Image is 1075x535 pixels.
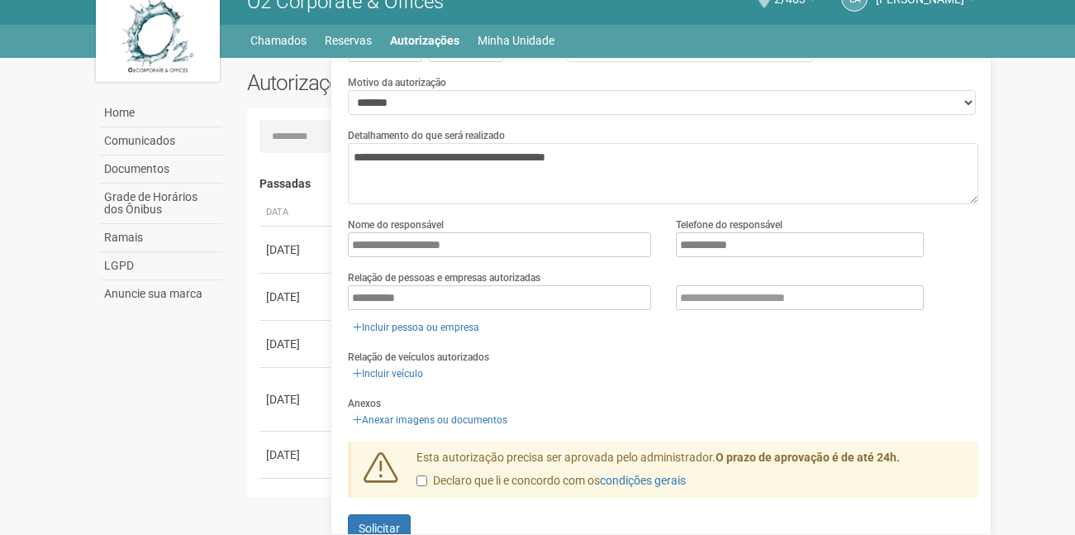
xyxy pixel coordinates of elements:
a: Grade de Horários dos Ônibus [100,184,222,224]
a: Documentos [100,155,222,184]
th: Data [259,199,334,227]
label: Anexos [348,396,381,411]
strong: O prazo de aprovação é de até 24h. [716,451,900,464]
a: Incluir pessoa ou empresa [348,318,484,337]
a: Comunicados [100,127,222,155]
label: Declaro que li e concordo com os [416,473,686,490]
label: Nome do responsável [348,217,444,232]
a: LGPD [100,252,222,280]
div: [DATE] [266,336,327,352]
div: [DATE] [266,241,327,258]
a: Chamados [250,29,307,52]
label: Detalhamento do que será realizado [348,128,505,143]
div: [DATE] [266,447,327,463]
a: Anuncie sua marca [100,280,222,308]
label: Motivo da autorização [348,75,446,90]
a: Home [100,99,222,127]
a: condições gerais [600,474,686,487]
div: [DATE] [266,391,327,408]
a: Reservas [325,29,372,52]
a: Incluir veículo [348,365,428,383]
h4: Passadas [259,178,968,190]
label: Telefone do responsável [676,217,782,232]
div: Esta autorização precisa ser aprovada pelo administrador. [404,450,979,498]
h2: Autorizações [247,70,601,95]
a: Ramais [100,224,222,252]
a: Minha Unidade [478,29,554,52]
div: [DATE] [266,289,327,305]
a: Anexar imagens ou documentos [348,411,512,429]
a: Autorizações [390,29,459,52]
input: Declaro que li e concordo com oscondições gerais [416,475,427,486]
label: Relação de pessoas e empresas autorizadas [348,270,540,285]
label: Relação de veículos autorizados [348,350,489,365]
span: Solicitar [359,522,400,535]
